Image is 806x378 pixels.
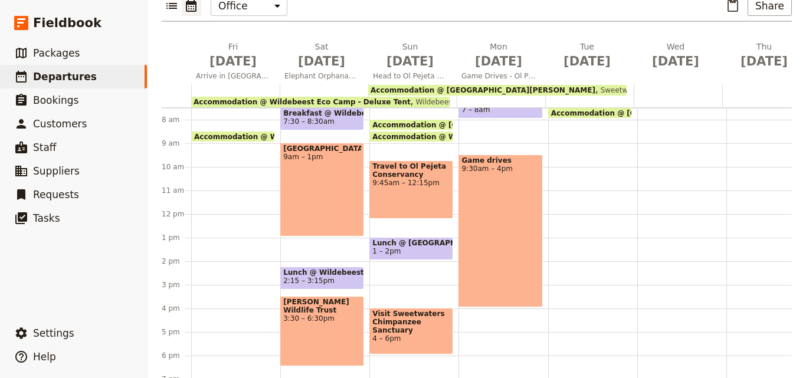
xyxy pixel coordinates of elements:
div: Lunch @ Wildebeest Eco Camp - Deluxe Tent2:15 – 3:15pm [280,267,364,290]
div: Accommodation @ [GEOGRAPHIC_DATA][PERSON_NAME] [548,107,632,119]
button: Mon [DATE]Game Drives - Ol Pejeta Conservancy [457,41,545,84]
span: Departures [33,71,97,83]
div: Accommodation @ Wildebeest Eco Camp - Deluxe TentWildebeest Eco Camp - Deluxe Tent [191,97,450,107]
h2: Sat [284,41,359,70]
div: 3 pm [162,280,191,290]
div: 9 am [162,139,191,148]
button: Add before day 5 [540,41,552,84]
span: [DATE] [638,52,713,70]
span: [DATE] [550,52,624,70]
h2: Sun [373,41,447,70]
div: 4 pm [162,304,191,313]
span: Elephant Orphanage and [GEOGRAPHIC_DATA] [280,71,363,81]
button: Add before day 1 [186,60,198,71]
span: [DATE] [461,52,536,70]
span: [DATE] [196,52,270,70]
span: Fieldbook [33,14,101,32]
span: Visit Sweetwaters Chimpanzee Sanctuary [372,310,450,334]
h2: Mon [461,41,536,70]
div: [PERSON_NAME] Wildlife Trust3:30 – 6:30pm [280,296,364,366]
span: Staff [33,142,57,153]
span: Accommodation @ Wildebeest Eco Camp - Deluxe Tent [372,133,594,140]
div: Accommodation @ Wildebeest Eco Camp - Deluxe Tent [191,131,275,142]
button: Sat [DATE]Elephant Orphanage and [GEOGRAPHIC_DATA] [280,41,368,84]
button: Add before day 3 [363,41,375,84]
span: Accommodation @ [GEOGRAPHIC_DATA][PERSON_NAME] [372,121,602,129]
span: [DATE] [284,52,359,70]
span: Lunch @ [GEOGRAPHIC_DATA][PERSON_NAME] [372,239,450,247]
span: Tasks [33,212,60,224]
span: Requests [33,189,79,200]
span: Wildebeest Eco Camp - Deluxe Tent [411,98,542,106]
div: Accommodation @ Wildebeest Eco Camp - Deluxe Tent [369,131,453,142]
span: Arrive in [GEOGRAPHIC_DATA] [191,71,275,81]
span: Accommodation @ Wildebeest Eco Camp - Deluxe Tent [194,133,416,140]
span: 7 – 8am [461,106,490,114]
div: Accommodation @ [GEOGRAPHIC_DATA][PERSON_NAME] [369,119,453,130]
div: Game drives9:30am – 4pm [458,155,542,307]
span: Accommodation @ [GEOGRAPHIC_DATA][PERSON_NAME] [551,109,781,117]
span: Game Drives - Ol Pejeta Conservancy [457,71,540,81]
span: Lunch @ Wildebeest Eco Camp - Deluxe Tent [283,268,361,277]
div: 5 pm [162,327,191,337]
span: 9:30am – 4pm [461,165,539,173]
div: Accommodation @ [GEOGRAPHIC_DATA][PERSON_NAME]Sweetwaters [PERSON_NAME] [368,85,627,96]
span: Help [33,351,56,363]
span: Bookings [33,94,78,106]
span: Game drives [461,156,539,165]
span: [DATE] [373,52,447,70]
button: Add before day 1 [186,43,198,55]
span: 4 – 6pm [372,334,450,343]
button: Sun [DATE]Head to Ol Pejeta Conservancy [368,41,457,84]
div: 12 pm [162,209,191,219]
div: 11 am [162,186,191,195]
div: [GEOGRAPHIC_DATA]9am – 1pm [280,143,364,236]
span: 9:45am – 12:15pm [372,179,450,187]
div: Lunch @ [GEOGRAPHIC_DATA][PERSON_NAME]1 – 2pm [369,237,453,260]
span: Head to Ol Pejeta Conservancy [368,71,452,81]
span: Breakfast @ Wildebeest Eco Camp - Deluxe Tent [283,109,361,117]
span: Sweetwaters [PERSON_NAME] [595,86,707,94]
span: Packages [33,47,80,59]
span: 2:15 – 3:15pm [283,277,335,285]
div: Breakfast @ Wildebeest Eco Camp - Deluxe Tent7:30 – 8:30am [280,107,364,130]
span: 3:30 – 6:30pm [283,314,361,323]
div: Visit Sweetwaters Chimpanzee Sanctuary4 – 6pm [369,308,453,354]
button: Add before day 2 [274,41,286,84]
div: 6 pm [162,351,191,360]
div: 1 pm [162,233,191,242]
h2: Thu [727,41,801,70]
span: Settings [33,327,74,339]
div: Travel to Ol Pejeta Conservancy9:45am – 12:15pm [369,160,453,219]
span: Accommodation @ Wildebeest Eco Camp - Deluxe Tent [194,98,411,106]
h2: Fri [196,41,270,70]
button: Tue [DATE] [545,41,634,75]
div: 10 am [162,162,191,172]
span: [PERSON_NAME] Wildlife Trust [283,298,361,314]
span: Suppliers [33,165,80,177]
span: 9am – 1pm [283,153,361,161]
button: Add before day 4 [451,41,463,84]
span: Travel to Ol Pejeta Conservancy [372,162,450,179]
span: [GEOGRAPHIC_DATA] [283,144,361,153]
h2: Wed [638,41,713,70]
div: 8 am [162,115,191,124]
span: Accommodation @ [GEOGRAPHIC_DATA][PERSON_NAME] [371,86,595,94]
span: [DATE] [727,52,801,70]
h2: Tue [550,41,624,70]
button: Fri [DATE]Arrive in [GEOGRAPHIC_DATA] [191,41,280,84]
span: 7:30 – 8:30am [283,117,335,126]
span: 1 – 2pm [372,247,401,255]
span: Customers [33,118,87,130]
button: Add before day 6 [628,41,640,84]
div: 2 pm [162,257,191,266]
button: Wed [DATE] [634,41,722,75]
button: Add before day 7 [717,41,729,84]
